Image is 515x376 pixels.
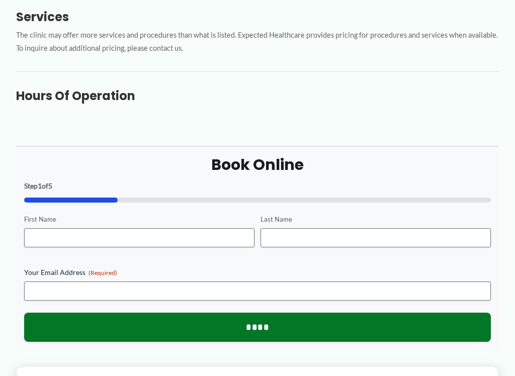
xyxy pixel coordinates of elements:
[24,155,491,174] h2: Book Online
[261,215,491,224] label: Last Name
[38,181,42,190] span: 1
[24,182,491,190] p: Step of
[16,88,499,104] h3: Hours of Operation
[48,181,52,190] span: 5
[16,9,499,25] h3: Services
[16,29,499,56] p: The clinic may offer more services and procedures than what is listed. Expected Healthcare provid...
[24,215,254,224] label: First Name
[89,269,117,276] span: (Required)
[24,267,491,277] label: Your Email Address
